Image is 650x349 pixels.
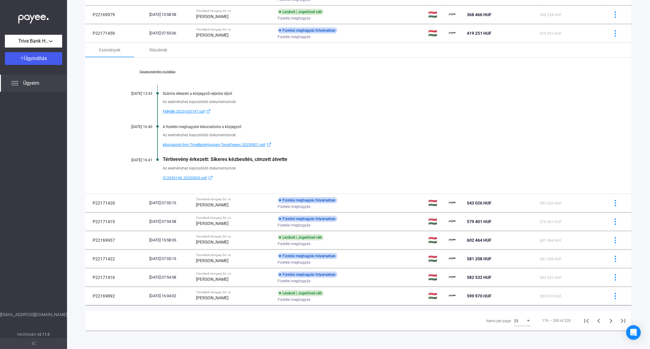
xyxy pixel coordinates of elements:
td: P22171419 [85,212,147,231]
button: more-blue [609,27,622,40]
span: Fizetési meghagyás [278,277,311,285]
div: Lezárult | Jogerőssé vált [278,9,324,15]
img: more-blue [612,256,619,262]
div: Fizetési meghagyás folyamatban [278,253,337,259]
span: Fizetési meghagyás [278,33,311,41]
a: Összes esemény mutatása [116,70,199,73]
strong: [PERSON_NAME] [196,33,229,37]
img: external-link-blue [207,176,214,180]
span: 368 234 HUF [540,13,562,17]
img: more-blue [612,293,619,299]
div: [DATE] 13:43 [116,91,152,96]
strong: [PERSON_NAME] [196,221,229,226]
div: Számla érkezett a közjegyzői eljárási díjról [163,91,601,96]
a: FMHBK-2025-030197.pdfexternal-link-blue [163,108,601,115]
td: 🇭🇺 [426,212,446,231]
span: kibocsatott.fmh.TriveBankHungary.TonaiFerenc.20250821.pdf [163,141,265,148]
span: Fizetési meghagyás [278,203,311,210]
td: P22169979 [85,5,147,24]
td: 🇭🇺 [426,268,446,287]
span: 419 251 HUF [540,31,562,36]
button: Previous page [593,315,605,327]
span: Fizetési meghagyás [278,222,311,229]
td: P22171422 [85,250,147,268]
button: First page [581,315,593,327]
td: P22171459 [85,24,147,42]
button: more-blue [609,290,622,302]
span: 579 401 HUF [540,220,562,224]
span: 599 970 HUF [540,294,562,298]
img: arrow-double-left-grey.svg [32,342,35,345]
span: Ügyindítás [24,55,47,61]
div: [DATE] 07:55:06 [149,30,191,36]
td: P22169937 [85,231,147,249]
span: 581 208 HUF [540,257,562,261]
div: Az eseményhez kapcsolódó dokumentumok: [163,132,601,138]
a: kibocsatott.fmh.TriveBankHungary.TonaiFerenc.20250821.pdfexternal-link-blue [163,141,601,148]
div: Trive Bank Hungary Zrt. vs [196,290,273,294]
div: Trive Bank Hungary Zrt. vs [196,272,273,276]
span: 581 208 HUF [467,256,492,261]
strong: [PERSON_NAME] [196,277,229,282]
div: [DATE] 16:41 [116,158,152,162]
img: payee-logo [449,292,456,300]
img: payee-logo [449,199,456,207]
img: more-blue [612,30,619,37]
button: more-blue [609,197,622,209]
img: external-link-blue [205,109,212,114]
span: 368 466 HUF [467,12,492,17]
div: [DATE] 07:55:15 [149,256,191,262]
span: 599 970 HUF [467,294,492,298]
span: 543 026 HUF [467,201,492,205]
strong: [PERSON_NAME] [196,258,229,263]
button: Trive Bank Hungary Zrt. [5,35,62,48]
button: more-blue [609,271,622,284]
span: 25 [514,319,518,323]
img: more-blue [612,274,619,281]
div: [DATE] 16:40 [116,125,152,129]
div: Tértivevény érkezett: Sikeres kézbesítés, címzett átvette [163,156,601,162]
td: P22169892 [85,287,147,305]
strong: v2.11.0 [37,332,50,337]
td: 🇭🇺 [426,287,446,305]
img: payee-logo [449,255,456,262]
span: Fizetési meghagyás [278,15,311,22]
button: Last page [617,315,629,327]
img: payee-logo [449,237,456,244]
div: Lezárult | Jogerőssé vált [278,290,324,296]
strong: [PERSON_NAME] [196,295,229,300]
img: more-blue [612,12,619,18]
img: plus-white.svg [20,56,24,60]
span: Trive Bank Hungary Zrt. [18,37,49,45]
div: Trive Bank Hungary Zrt. vs [196,216,273,220]
div: [DATE] 15:58:58 [149,12,191,18]
button: more-blue [609,8,622,21]
div: [DATE] 16:04:02 [149,293,191,299]
div: Trive Bank Hungary Zrt. vs [196,28,273,31]
span: FMHBK-2025-030197.pdf [163,108,205,115]
div: Fizetési meghagyás folyamatban [278,27,337,34]
button: more-blue [609,252,622,265]
td: 🇭🇺 [426,231,446,249]
button: more-blue [609,215,622,228]
a: 512059149_20250829.pdfexternal-link-blue [163,174,601,182]
div: Az eseményhez kapcsolódó dokumentumok: [163,165,601,171]
div: [DATE] 07:55:15 [149,200,191,206]
span: 512059149_20250829.pdf [163,174,207,182]
td: 🇭🇺 [426,5,446,24]
div: Az eseményhez kapcsolódó dokumentumok: [163,99,601,105]
img: more-blue [612,237,619,244]
div: [DATE] 07:54:58 [149,274,191,280]
span: Fizetési meghagyás [278,240,311,248]
span: 602 464 HUF [467,238,492,243]
td: 🇭🇺 [426,250,446,268]
img: payee-logo [449,11,456,18]
div: Trive Bank Hungary Zrt. vs [196,198,273,201]
div: Trive Bank Hungary Zrt. vs [196,9,273,13]
td: P22171416 [85,268,147,287]
div: [DATE] 07:54:58 [149,219,191,225]
span: Ügyeim [23,80,39,87]
div: Trive Bank Hungary Zrt. vs [196,253,273,257]
img: payee-logo [449,30,456,37]
div: Lezárult | Jogerőssé vált [278,234,324,240]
